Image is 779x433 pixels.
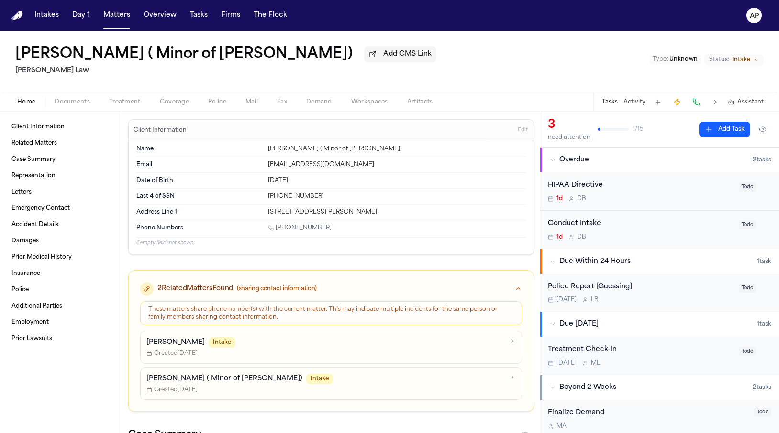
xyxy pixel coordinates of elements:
[146,350,198,357] span: Created [DATE]
[754,408,771,417] span: Todo
[268,224,332,232] a: Call 1 (678) 499-4705
[15,65,436,77] h2: [PERSON_NAME] Law
[186,7,211,24] button: Tasks
[268,208,526,216] div: [STREET_ADDRESS][PERSON_NAME]
[140,331,522,364] a: [PERSON_NAME]IntakeCreated[DATE]
[268,161,526,169] div: [EMAIL_ADDRESS][DOMAIN_NAME]
[623,98,645,106] button: Activity
[136,145,262,153] dt: Name
[136,177,262,184] dt: Date of Birth
[8,266,114,281] a: Insurance
[364,46,436,62] button: Add CMS Link
[8,136,114,151] a: Related Matters
[132,126,189,134] h3: Client Information
[136,193,262,200] dt: Last 4 of SSN
[55,98,90,106] span: Documents
[518,127,528,134] span: Edit
[548,344,733,355] div: Treatment Check-In
[8,184,114,200] a: Letters
[559,319,599,329] span: Due [DATE]
[208,98,226,106] span: Police
[15,46,353,63] h1: [PERSON_NAME] ( Minor of [PERSON_NAME])
[540,148,779,172] button: Overdue2tasks
[8,250,114,265] a: Prior Medical History
[556,422,567,430] span: M A
[217,7,244,24] button: Firms
[136,208,262,216] dt: Address Line 1
[548,218,733,229] div: Conduct Intake
[136,239,526,247] p: 6 empty fields not shown.
[8,119,114,135] a: Client Information
[669,57,698,62] span: Unknown
[602,98,618,106] button: Tasks
[559,155,589,165] span: Overdue
[277,98,287,106] span: Fax
[739,220,756,229] span: Todo
[591,296,599,304] span: L B
[8,168,114,183] a: Representation
[739,347,756,356] span: Todo
[209,337,235,348] span: Intake
[540,375,779,400] button: Beyond 2 Weeks2tasks
[146,386,198,394] span: Created [DATE]
[540,172,779,211] div: Open task: HIPAA Directive
[17,98,35,106] span: Home
[650,55,701,64] button: Edit Type: Unknown
[109,98,141,106] span: Treatment
[250,7,291,24] button: The Flock
[8,201,114,216] a: Emergency Contact
[540,337,779,375] div: Open task: Treatment Check-In
[753,384,771,391] span: 2 task s
[556,195,563,203] span: 1d
[237,285,317,293] span: (sharing contact information)
[15,46,353,63] button: Edit matter name
[100,7,134,24] button: Matters
[146,374,302,384] p: [PERSON_NAME] ( Minor of [PERSON_NAME])
[407,98,433,106] span: Artifacts
[709,56,729,64] span: Status:
[31,7,63,24] button: Intakes
[559,257,631,266] span: Due Within 24 Hours
[157,284,233,294] span: 2 Related Matters Found
[245,98,258,106] span: Mail
[591,359,600,367] span: M L
[8,298,114,314] a: Additional Parties
[732,56,750,64] span: Intake
[699,122,750,137] button: Add Task
[753,156,771,164] span: 2 task s
[148,306,514,321] div: These matters share phone number(s) with the current matter. This may indicate multiple incidents...
[653,57,668,62] span: Type :
[757,258,771,265] span: 1 task
[540,249,779,274] button: Due Within 24 Hours1task
[704,54,764,66] button: Change status from Intake
[651,95,665,109] button: Add Task
[68,7,94,24] a: Day 1
[540,312,779,337] button: Due [DATE]1task
[351,98,388,106] span: Workspaces
[540,274,779,312] div: Open task: Police Report [Guessing]
[739,182,756,192] span: Todo
[306,98,332,106] span: Demand
[737,98,764,106] span: Assistant
[670,95,684,109] button: Create Immediate Task
[556,233,563,241] span: 1d
[8,233,114,249] a: Damages
[11,11,23,20] img: Finch Logo
[160,98,189,106] span: Coverage
[268,177,526,184] div: [DATE]
[136,161,262,169] dt: Email
[577,195,586,203] span: D B
[268,145,526,153] div: [PERSON_NAME] ( Minor of [PERSON_NAME])
[8,282,114,297] a: Police
[556,296,577,304] span: [DATE]
[140,367,522,400] a: [PERSON_NAME] ( Minor of [PERSON_NAME])IntakeCreated[DATE]
[136,224,183,232] span: Phone Numbers
[556,359,577,367] span: [DATE]
[559,383,616,392] span: Beyond 2 Weeks
[268,193,526,200] div: [PHONE_NUMBER]
[690,95,703,109] button: Make a Call
[757,320,771,328] span: 1 task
